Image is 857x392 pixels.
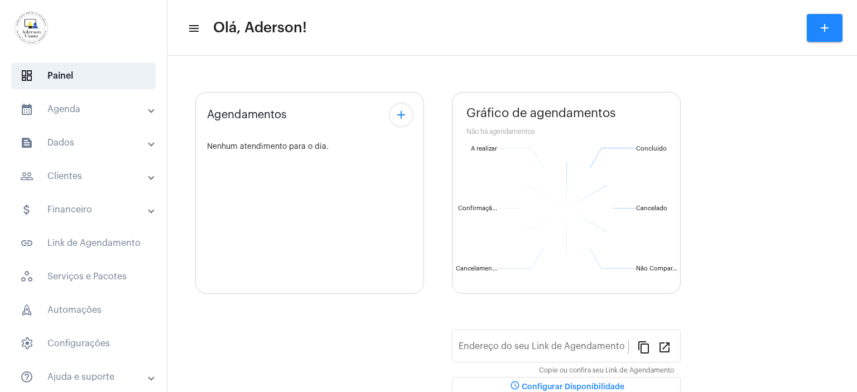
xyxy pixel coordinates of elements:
[20,170,149,183] mat-panel-title: Clientes
[458,205,497,212] text: Confirmaçã...
[7,163,167,190] mat-expansion-panel-header: sidenav iconClientes
[508,383,624,391] span: Configurar Disponibilidade
[20,337,33,350] span: sidenav icon
[20,203,149,216] mat-panel-title: Financeiro
[20,370,149,384] mat-panel-title: Ajuda e suporte
[213,19,307,37] span: Olá, Aderson!
[394,108,408,122] mat-icon: add
[7,96,167,123] mat-expansion-panel-header: sidenav iconAgenda
[7,196,167,223] mat-expansion-panel-header: sidenav iconFinanceiro
[11,297,156,323] span: Automações
[636,265,677,272] text: Não Compar...
[466,107,616,120] span: Gráfico de agendamentos
[20,370,33,384] mat-icon: sidenav icon
[539,367,674,375] mat-hint: Copie ou confira seu Link de Agendamento
[7,364,167,390] mat-expansion-panel-header: sidenav iconAjuda e suporte
[11,230,156,257] span: Link de Agendamento
[456,265,497,272] text: Cancelamen...
[636,146,667,152] text: Concluído
[20,69,33,83] span: sidenav icon
[20,303,33,317] span: sidenav icon
[20,103,149,116] mat-panel-title: Agenda
[207,143,412,151] div: Nenhum atendimento para o dia.
[637,340,651,354] mat-icon: content_copy
[20,270,33,283] span: sidenav icon
[9,6,54,50] img: d7e3195d-0907-1efa-a796-b593d293ae59.png
[658,340,671,354] mat-icon: open_in_new
[20,203,33,216] mat-icon: sidenav icon
[20,136,33,149] mat-icon: sidenav icon
[20,103,33,116] mat-icon: sidenav icon
[818,21,831,35] mat-icon: add
[471,146,497,152] text: A realizar
[11,263,156,290] span: Serviços e Pacotes
[20,136,149,149] mat-panel-title: Dados
[11,330,156,357] span: Configurações
[636,205,667,211] text: Cancelado
[11,62,156,89] span: Painel
[187,22,199,35] mat-icon: sidenav icon
[20,170,33,183] mat-icon: sidenav icon
[20,236,33,250] mat-icon: sidenav icon
[7,129,167,156] mat-expansion-panel-header: sidenav iconDados
[459,343,628,354] input: Link
[207,109,287,121] span: Agendamentos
